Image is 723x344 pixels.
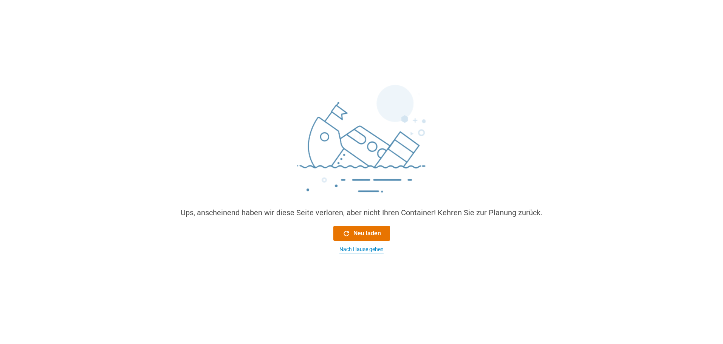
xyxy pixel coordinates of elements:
button: Nach Hause gehen [333,245,390,253]
font: Nach Hause gehen [339,246,384,252]
font: Ups, anscheinend haben wir diese Seite verloren, aber nicht Ihren Container! Kehren Sie zur Planu... [181,208,542,217]
button: Neu laden [333,226,390,241]
img: sinking_ship.png [248,82,475,207]
font: Neu laden [353,230,381,237]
